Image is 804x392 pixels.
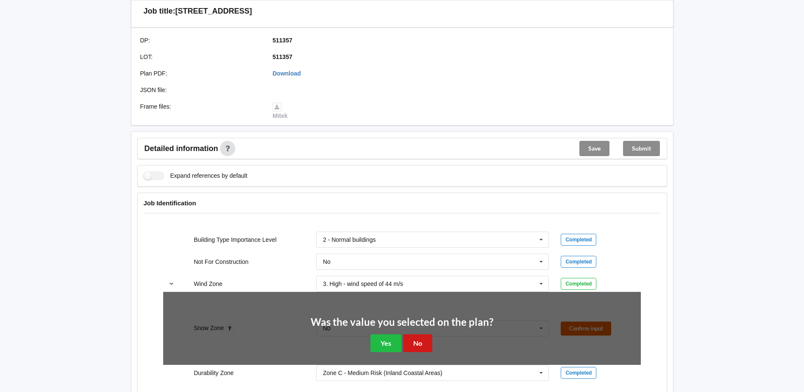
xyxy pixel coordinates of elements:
[273,53,292,60] b: 511357
[144,199,661,207] h4: Job Identification
[561,234,596,246] div: Completed
[134,36,267,45] div: DP :
[145,145,218,152] span: Detailed information
[144,6,175,16] h3: Job title:
[323,259,331,265] div: No
[163,276,180,291] button: reference-toggle
[273,37,292,44] b: 511357
[194,258,248,265] label: Not For Construction
[323,370,442,376] div: Zone C - Medium Risk (Inland Coastal Areas)
[134,102,267,120] div: Frame files :
[273,70,301,77] a: Download
[561,367,596,379] div: Completed
[175,6,252,16] h3: [STREET_ADDRESS]
[323,281,403,287] div: 3. High - wind speed of 44 m/s
[323,237,376,243] div: 2 - Normal buildings
[134,69,267,78] div: Plan PDF :
[311,316,493,329] h2: Was the value you selected on the plan?
[144,171,248,180] label: Expand references by default
[134,86,267,94] div: JSON file :
[273,103,288,119] a: Mitek
[134,53,267,61] div: LOT :
[370,334,401,352] button: Yes
[194,370,234,376] label: Durability Zone
[561,256,596,268] div: Completed
[403,334,432,352] button: No
[561,278,596,290] div: Completed
[194,280,223,287] label: Wind Zone
[194,236,276,243] label: Building Type Importance Level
